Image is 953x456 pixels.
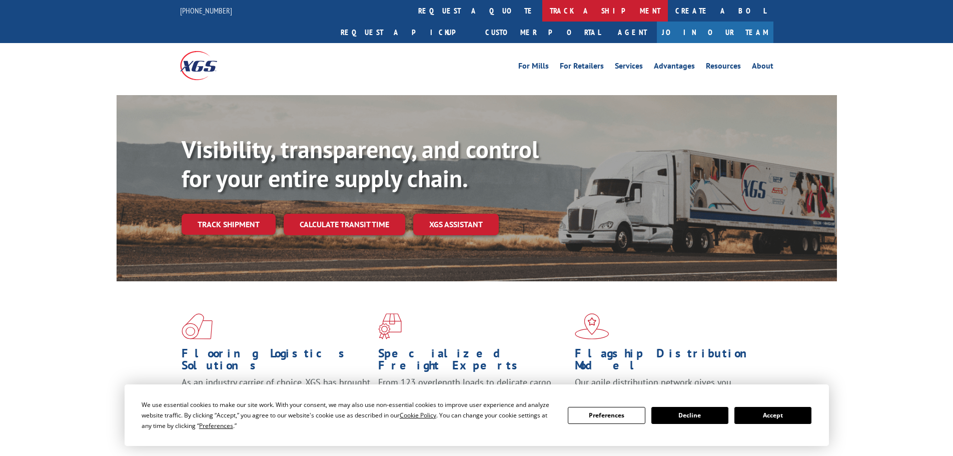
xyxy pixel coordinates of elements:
img: xgs-icon-total-supply-chain-intelligence-red [182,313,213,339]
div: Cookie Consent Prompt [125,384,829,446]
button: Decline [651,407,728,424]
span: Our agile distribution network gives you nationwide inventory management on demand. [575,376,759,400]
img: xgs-icon-focused-on-flooring-red [378,313,402,339]
h1: Specialized Freight Experts [378,347,567,376]
a: Calculate transit time [284,214,405,235]
a: About [752,62,773,73]
a: Agent [608,22,657,43]
span: Cookie Policy [400,411,436,419]
a: Services [615,62,643,73]
a: Request a pickup [333,22,478,43]
h1: Flagship Distribution Model [575,347,764,376]
a: Track shipment [182,214,276,235]
a: Resources [706,62,741,73]
button: Accept [734,407,811,424]
a: For Retailers [560,62,604,73]
div: We use essential cookies to make our site work. With your consent, we may also use non-essential ... [142,399,556,431]
a: For Mills [518,62,549,73]
span: Preferences [199,421,233,430]
img: xgs-icon-flagship-distribution-model-red [575,313,609,339]
h1: Flooring Logistics Solutions [182,347,371,376]
b: Visibility, transparency, and control for your entire supply chain. [182,134,539,194]
a: XGS ASSISTANT [413,214,499,235]
button: Preferences [568,407,645,424]
a: Customer Portal [478,22,608,43]
a: Advantages [654,62,695,73]
p: From 123 overlength loads to delicate cargo, our experienced staff knows the best way to move you... [378,376,567,421]
span: As an industry carrier of choice, XGS has brought innovation and dedication to flooring logistics... [182,376,370,412]
a: Join Our Team [657,22,773,43]
a: [PHONE_NUMBER] [180,6,232,16]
